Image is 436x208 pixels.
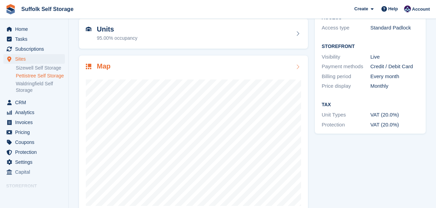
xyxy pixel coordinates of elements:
[15,167,56,177] span: Capital
[15,157,56,167] span: Settings
[3,137,65,147] a: menu
[15,108,56,117] span: Analytics
[86,64,91,69] img: map-icn-33ee37083ee616e46c38cad1a60f524a97daa1e2b2c8c0bc3eb3415660979fc1.svg
[15,147,56,157] span: Protection
[15,137,56,147] span: Coupons
[5,4,16,14] img: stora-icon-8386f47178a22dfd0bd8f6a31ec36ba5ce8667c1dd55bd0f319d3a0aa187defe.svg
[354,5,368,12] span: Create
[322,53,370,61] div: Visibility
[370,63,419,71] div: Credit / Debit Card
[3,108,65,117] a: menu
[15,54,56,64] span: Sites
[16,81,65,94] a: Waldringfield Self Storage
[370,111,419,119] div: VAT (20.0%)
[322,102,419,108] h2: Tax
[322,63,370,71] div: Payment methods
[97,25,137,33] h2: Units
[97,62,111,70] h2: Map
[3,98,65,107] a: menu
[3,147,65,157] a: menu
[322,24,370,32] div: Access type
[370,53,419,61] div: Live
[16,73,65,79] a: Pettistree Self Storage
[6,183,68,189] span: Storefront
[322,111,370,119] div: Unit Types
[322,82,370,90] div: Price display
[370,82,419,90] div: Monthly
[3,118,65,127] a: menu
[15,98,56,107] span: CRM
[3,24,65,34] a: menu
[57,192,65,200] a: Preview store
[15,118,56,127] span: Invoices
[3,191,65,201] a: menu
[86,27,91,32] img: unit-icn-7be61d7bf1b0ce9d3e12c5938cc71ed9869f7b940bace4675aadf7bd6d80202e.svg
[3,157,65,167] a: menu
[322,44,419,49] h2: Storefront
[370,73,419,81] div: Every month
[388,5,398,12] span: Help
[97,35,137,42] div: 95.00% occupancy
[3,167,65,177] a: menu
[16,65,65,71] a: Sizewell Self Storage
[15,34,56,44] span: Tasks
[3,44,65,54] a: menu
[3,127,65,137] a: menu
[79,19,308,49] a: Units 95.00% occupancy
[15,24,56,34] span: Home
[404,5,411,12] img: William Notcutt
[322,121,370,129] div: Protection
[370,24,419,32] div: Standard Padlock
[15,44,56,54] span: Subscriptions
[3,34,65,44] a: menu
[370,121,419,129] div: VAT (20.0%)
[3,54,65,64] a: menu
[322,73,370,81] div: Billing period
[19,3,76,15] a: Suffolk Self Storage
[15,191,56,201] span: Online Store
[15,127,56,137] span: Pricing
[412,6,430,13] span: Account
